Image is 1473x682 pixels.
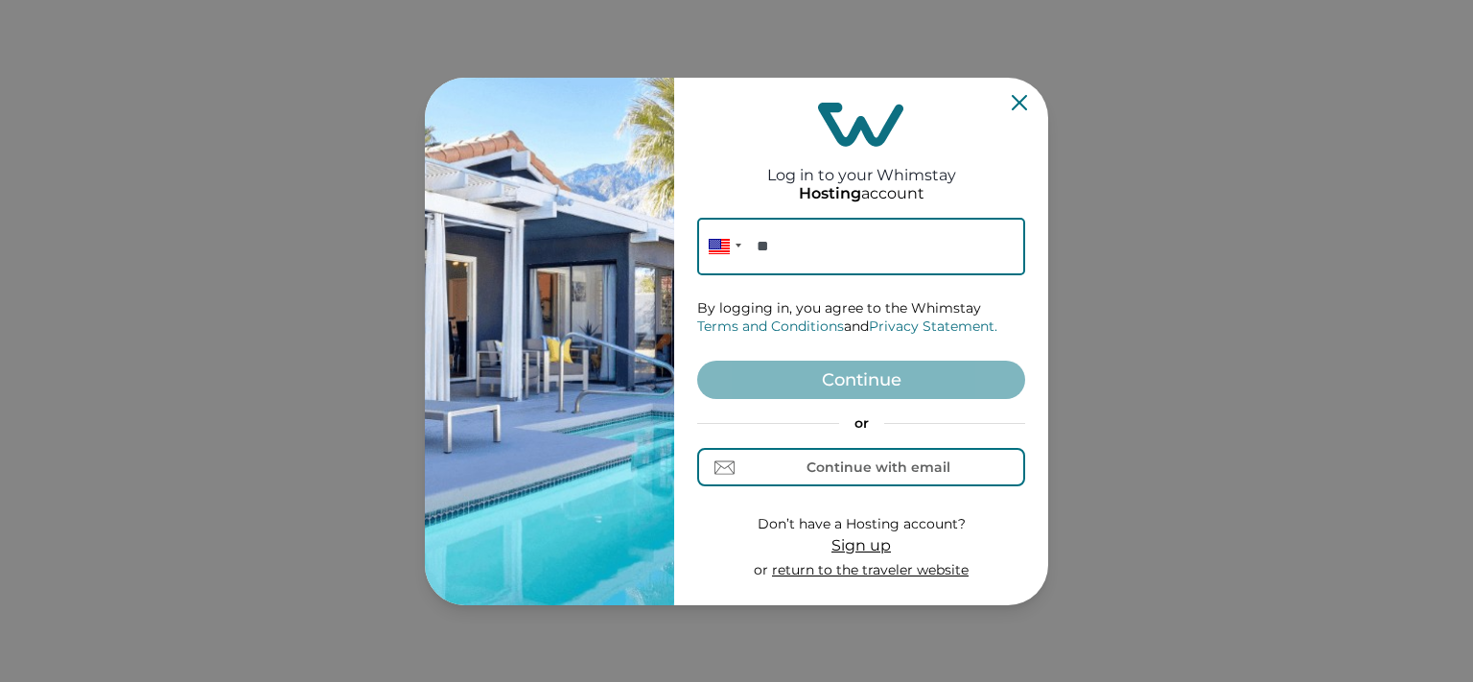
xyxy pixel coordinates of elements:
[697,299,1025,337] p: By logging in, you agree to the Whimstay and
[767,147,956,184] h2: Log in to your Whimstay
[869,317,997,335] a: Privacy Statement.
[754,515,969,534] p: Don’t have a Hosting account?
[807,459,950,475] div: Continue with email
[772,561,969,578] a: return to the traveler website
[1012,95,1027,110] button: Close
[697,317,844,335] a: Terms and Conditions
[697,218,747,275] div: United States: + 1
[425,78,674,605] img: auth-banner
[799,184,861,203] p: Hosting
[697,361,1025,399] button: Continue
[831,536,891,554] span: Sign up
[818,103,904,147] img: login-logo
[697,448,1025,486] button: Continue with email
[697,414,1025,434] p: or
[754,561,969,580] p: or
[799,184,924,203] p: account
